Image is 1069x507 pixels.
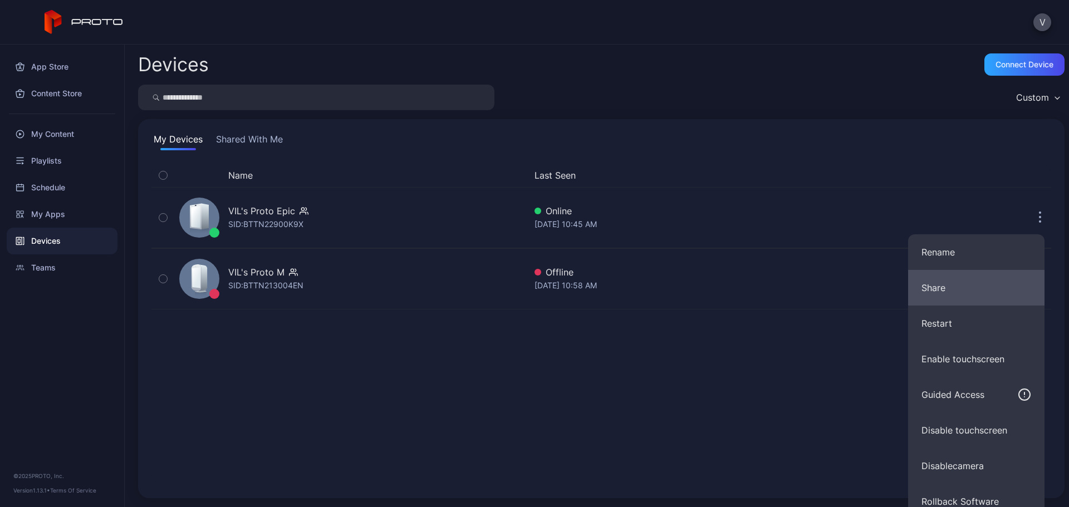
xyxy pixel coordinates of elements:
div: SID: BTTN22900K9X [228,218,303,231]
button: Shared With Me [214,132,285,150]
div: Offline [534,265,911,279]
div: Connect device [996,60,1053,69]
button: Share [908,270,1045,306]
div: © 2025 PROTO, Inc. [13,471,111,480]
button: Restart [908,306,1045,341]
button: Rename [908,234,1045,270]
button: Last Seen [534,169,906,182]
div: Online [534,204,911,218]
a: My Content [7,121,117,147]
button: Custom [1011,85,1065,110]
div: VIL's Proto Epic [228,204,295,218]
h2: Devices [138,55,209,75]
div: Options [1029,169,1051,182]
button: Guided Access [908,377,1045,412]
div: Update Device [915,169,1016,182]
a: Playlists [7,147,117,174]
button: Enable touchscreen [908,341,1045,377]
div: [DATE] 10:58 AM [534,279,911,292]
div: VIL's Proto M [228,265,285,279]
a: App Store [7,53,117,80]
a: Content Store [7,80,117,107]
a: My Apps [7,201,117,228]
a: Schedule [7,174,117,201]
div: Custom [1016,92,1049,103]
button: My Devices [151,132,205,150]
button: Disable touchscreen [908,412,1045,448]
a: Terms Of Service [50,487,96,494]
div: SID: BTTN213004EN [228,279,303,292]
div: Guided Access [921,388,984,401]
a: Devices [7,228,117,254]
button: Name [228,169,253,182]
button: Disablecamera [908,448,1045,484]
span: Version 1.13.1 • [13,487,50,494]
a: Teams [7,254,117,281]
button: V [1033,13,1051,31]
button: Connect device [984,53,1065,76]
div: [DATE] 10:45 AM [534,218,911,231]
